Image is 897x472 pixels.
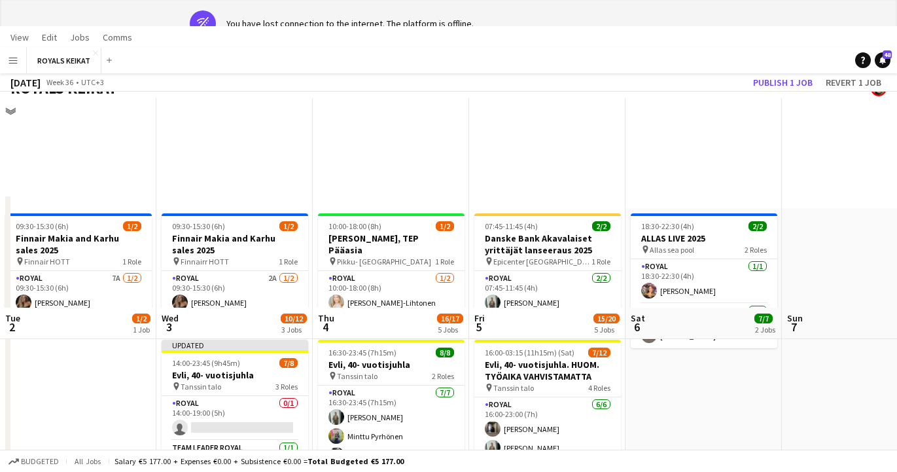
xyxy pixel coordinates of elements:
span: 1/2 [123,221,141,231]
h3: [PERSON_NAME], TEP Pääasia [318,232,465,256]
span: 7/12 [588,348,610,357]
span: 16:30-23:45 (7h15m) [328,348,396,357]
span: All jobs [72,456,103,466]
span: Jobs [70,31,90,43]
h3: Finnair Makia and Karhu sales 2025 [162,232,308,256]
button: ROYALS KEIKAT [27,48,101,73]
span: 16/17 [437,314,463,323]
app-card-role: Royal1/210:00-18:00 (8h)[PERSON_NAME]-Lihtonen [318,271,465,335]
span: 1/2 [132,314,150,323]
span: 4 [316,319,334,335]
span: Allas sea pool [650,245,694,255]
div: 5 Jobs [438,325,463,335]
h3: Evli, 40- vuotisjuhla. HUOM. TYÖAIKA VAHVISTAMATTA [474,359,621,382]
span: Budgeted [21,457,59,466]
span: 15/20 [593,314,620,323]
span: 09:30-15:30 (6h) [16,221,69,231]
span: Tanssin talo [181,382,221,391]
app-card-role: Royal1/118:30-22:30 (4h)[PERSON_NAME] [631,259,777,304]
span: 1 Role [122,257,141,266]
span: Tanssin talo [493,383,534,393]
span: Finnairr HOTT [181,257,229,266]
span: 1 Role [435,257,454,266]
a: View [5,29,34,46]
span: 2 Roles [432,371,454,381]
span: Total Budgeted €5 177.00 [308,456,404,466]
span: 8/8 [436,348,454,357]
span: 3 [160,319,179,335]
span: 2 Roles [745,245,767,255]
div: 2 Jobs [755,325,775,335]
div: 5 Jobs [594,325,619,335]
div: 3 Jobs [281,325,306,335]
app-card-role: Royal0/114:00-19:00 (5h) [162,396,308,441]
app-card-role: Royal1/118:30-22:30 (4h)[PERSON_NAME] [631,304,777,348]
button: Budgeted [7,454,61,469]
span: 10:00-18:00 (8h) [328,221,381,231]
span: 48 [883,50,892,59]
app-card-role: Royal2A1/209:30-15:30 (6h)[PERSON_NAME] [162,271,308,335]
span: 10/12 [281,314,307,323]
span: Epicenter [GEOGRAPHIC_DATA] [493,257,591,266]
span: Thu [318,312,334,324]
div: Salary €5 177.00 + Expenses €0.00 + Subsistence €0.00 = [114,456,404,466]
span: Sun [787,312,803,324]
span: 7/8 [279,358,298,368]
a: 48 [875,52,890,68]
span: Fri [474,312,485,324]
span: Edit [42,31,57,43]
span: 18:30-22:30 (4h) [641,221,694,231]
h3: Danske Bank Akavalaiset yrittäjät lanseeraus 2025 [474,232,621,256]
span: 7/7 [754,314,773,323]
app-job-card: 18:30-22:30 (4h)2/2ALLAS LIVE 2025 Allas sea pool2 RolesRoyal1/118:30-22:30 (4h)[PERSON_NAME]Roya... [631,213,777,348]
div: UTC+3 [81,77,104,87]
span: 07:45-11:45 (4h) [485,221,538,231]
div: 1 Job [133,325,150,335]
span: 2 [3,319,20,335]
a: Jobs [65,29,95,46]
div: You have lost connection to the internet. The platform is offline. [226,18,474,29]
button: Publish 1 job [748,74,818,91]
span: 4 Roles [588,383,610,393]
a: Edit [37,29,62,46]
app-job-card: 10:00-18:00 (8h)1/2[PERSON_NAME], TEP Pääasia Pikku- [GEOGRAPHIC_DATA]1 RoleRoyal1/210:00-18:00 (... [318,213,465,335]
button: Revert 1 job [820,74,887,91]
span: 2/2 [592,221,610,231]
span: 1/2 [436,221,454,231]
span: 2/2 [748,221,767,231]
span: Wed [162,312,179,324]
span: Finnair HOTT [24,257,70,266]
a: Comms [97,29,137,46]
span: 09:30-15:30 (6h) [172,221,225,231]
span: Comms [103,31,132,43]
span: Pikku- [GEOGRAPHIC_DATA] [337,257,431,266]
span: 7 [785,319,803,335]
span: 16:00-03:15 (11h15m) (Sat) [485,348,574,357]
div: Updated [162,340,308,350]
span: Tue [5,312,20,324]
app-card-role: Royal2/207:45-11:45 (4h)[PERSON_NAME][PERSON_NAME] [474,271,621,335]
app-job-card: 07:45-11:45 (4h)2/2Danske Bank Akavalaiset yrittäjät lanseeraus 2025 Epicenter [GEOGRAPHIC_DATA]1... [474,213,621,335]
app-job-card: 09:30-15:30 (6h)1/2Finnair Makia and Karhu sales 2025 Finnair HOTT1 RoleRoyal7A1/209:30-15:30 (6h... [5,213,152,335]
h3: Finnair Makia and Karhu sales 2025 [5,232,152,256]
app-job-card: 09:30-15:30 (6h)1/2Finnair Makia and Karhu sales 2025 Finnairr HOTT1 RoleRoyal2A1/209:30-15:30 (6... [162,213,308,335]
span: 5 [472,319,485,335]
span: 1/2 [279,221,298,231]
span: 1 Role [279,257,298,266]
span: Week 36 [43,77,76,87]
div: [DATE] [10,76,41,89]
h3: ALLAS LIVE 2025 [631,232,777,244]
h3: Evli, 40- vuotisjuhla [162,369,308,381]
h3: Evli, 40- vuotisjuhla [318,359,465,371]
span: 3 Roles [275,382,298,391]
span: 6 [629,319,645,335]
span: View [10,31,29,43]
span: 1 Role [591,257,610,266]
span: Tanssin talo [337,371,378,381]
span: 14:00-23:45 (9h45m) [172,358,240,368]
